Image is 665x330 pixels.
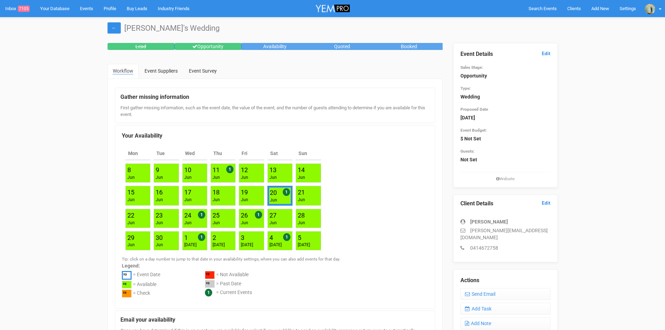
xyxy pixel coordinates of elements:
th: Sat [267,147,293,160]
span: Add New [591,6,609,11]
div: Jun [241,175,248,181]
a: Edit [542,50,551,57]
span: 1 [205,289,212,296]
a: 20 [270,189,277,196]
a: 13 [269,166,276,174]
a: 27 [269,212,276,219]
a: 15 [127,189,134,196]
span: Clients [567,6,581,11]
div: = Event Date [133,271,160,281]
small: Guests: [460,149,474,154]
a: 29 [127,234,134,241]
th: Wed [182,147,207,160]
a: 28 [298,212,305,219]
div: = Past Date [216,280,241,289]
a: 8 [127,166,131,174]
a: Edit [542,200,551,206]
div: First gather missing information, such as the event date, the value of the event, and the number ... [120,105,430,118]
div: Jun [127,220,135,226]
small: Event Budget: [460,128,487,133]
th: Thu [210,147,236,160]
div: [DATE] [184,242,197,248]
div: Jun [156,220,163,226]
a: 1 [184,234,188,241]
div: ²³ [122,281,132,289]
a: Send Email [460,288,551,300]
a: 2 [213,234,216,241]
div: Availability [242,43,309,50]
a: 25 [213,212,220,219]
a: 4 [269,234,273,241]
div: Jun [213,175,220,181]
label: Legend: [122,262,428,269]
small: Website [460,176,551,182]
a: 24 [184,212,191,219]
small: Sales Stage: [460,65,483,70]
a: 22 [127,212,134,219]
div: Jun [298,175,305,181]
legend: Actions [460,277,551,285]
a: 23 [156,212,163,219]
strong: $ Not Set [460,136,481,141]
div: Jun [298,197,305,203]
div: Jun [241,197,248,203]
strong: [DATE] [460,115,475,120]
a: Workflow [108,64,139,79]
div: ²³ [122,271,132,280]
strong: Not Set [460,157,477,162]
a: Event Survey [184,64,222,78]
div: Opportunity [175,43,242,50]
div: Jun [156,242,163,248]
span: 1 [255,211,262,219]
div: Jun [184,197,192,203]
a: 14 [298,166,305,174]
div: = Check [133,289,150,299]
div: Booked [376,43,443,50]
div: = Available [133,281,156,290]
div: Lead [108,43,175,50]
a: 21 [298,189,305,196]
a: 5 [298,234,301,241]
div: Jun [184,220,192,226]
small: Proposed Date [460,107,488,112]
legend: Client Details [460,200,551,208]
a: 10 [184,166,191,174]
div: Jun [241,220,248,226]
div: Jun [127,242,135,248]
a: Event Suppliers [139,64,183,78]
h1: [PERSON_NAME]'s Wedding [108,24,558,32]
div: [DATE] [213,242,225,248]
legend: Your Availability [122,132,428,140]
a: Add Task [460,303,551,315]
div: Jun [127,197,135,203]
div: Jun [213,197,220,203]
div: Quoted [309,43,376,50]
div: Jun [269,175,277,181]
strong: Opportunity [460,73,487,79]
div: [DATE] [241,242,253,248]
span: 1 [198,233,205,241]
div: ²³ [205,280,215,288]
legend: Email your availability [120,316,430,324]
div: Jun [213,220,220,226]
a: 9 [156,166,159,174]
a: ← [108,22,121,34]
div: [DATE] [298,242,310,248]
p: [PERSON_NAME][EMAIL_ADDRESS][DOMAIN_NAME] [460,227,551,241]
a: 3 [241,234,244,241]
a: 19 [241,189,248,196]
a: 17 [184,189,191,196]
div: Jun [156,197,163,203]
div: ²³ [205,271,215,279]
legend: Gather missing information [120,93,430,101]
div: = Not Available [216,271,249,280]
small: Tip: click on a day number to jump to that date in your availability settings, where you can also... [122,257,340,262]
a: 16 [156,189,163,196]
span: 1 [226,166,234,173]
a: Add Note [460,317,551,329]
a: 26 [241,212,248,219]
span: 1 [283,233,290,241]
p: 0414672758 [460,244,551,251]
a: 11 [213,166,220,174]
div: Jun [269,220,277,226]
